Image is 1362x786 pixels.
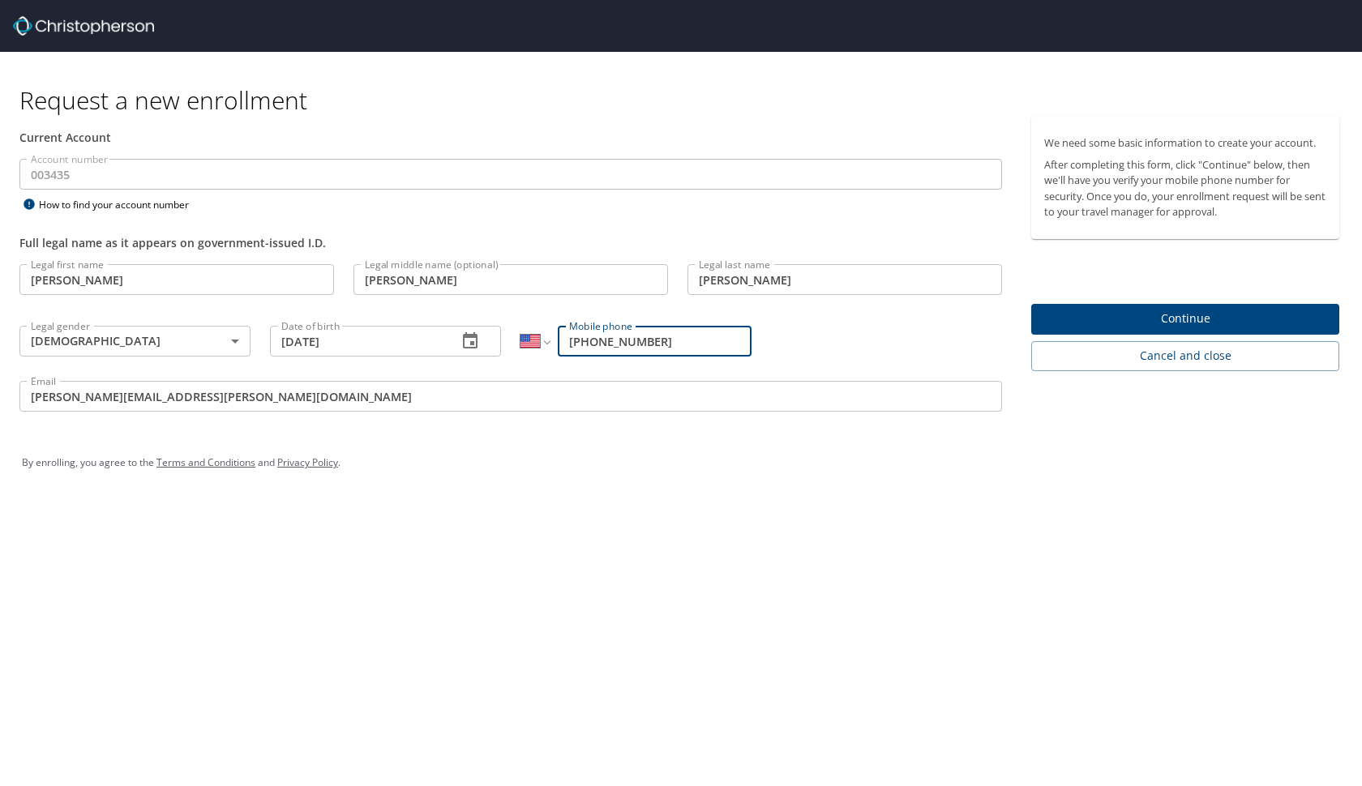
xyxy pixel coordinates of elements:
div: Full legal name as it appears on government-issued I.D. [19,234,1002,251]
a: Terms and Conditions [156,455,255,469]
h1: Request a new enrollment [19,84,1352,116]
a: Privacy Policy [277,455,338,469]
p: We need some basic information to create your account. [1044,135,1326,151]
div: [DEMOGRAPHIC_DATA] [19,326,251,357]
p: After completing this form, click "Continue" below, then we'll have you verify your mobile phone ... [1044,157,1326,220]
button: Continue [1031,304,1339,335]
input: Enter phone number [558,326,752,357]
span: Cancel and close [1044,346,1326,366]
button: Cancel and close [1031,341,1339,371]
img: cbt logo [13,16,154,36]
div: By enrolling, you agree to the and . [22,442,1340,483]
input: MM/DD/YYYY [270,326,444,357]
div: How to find your account number [19,194,222,215]
span: Continue [1044,309,1326,329]
div: Current Account [19,129,1002,146]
